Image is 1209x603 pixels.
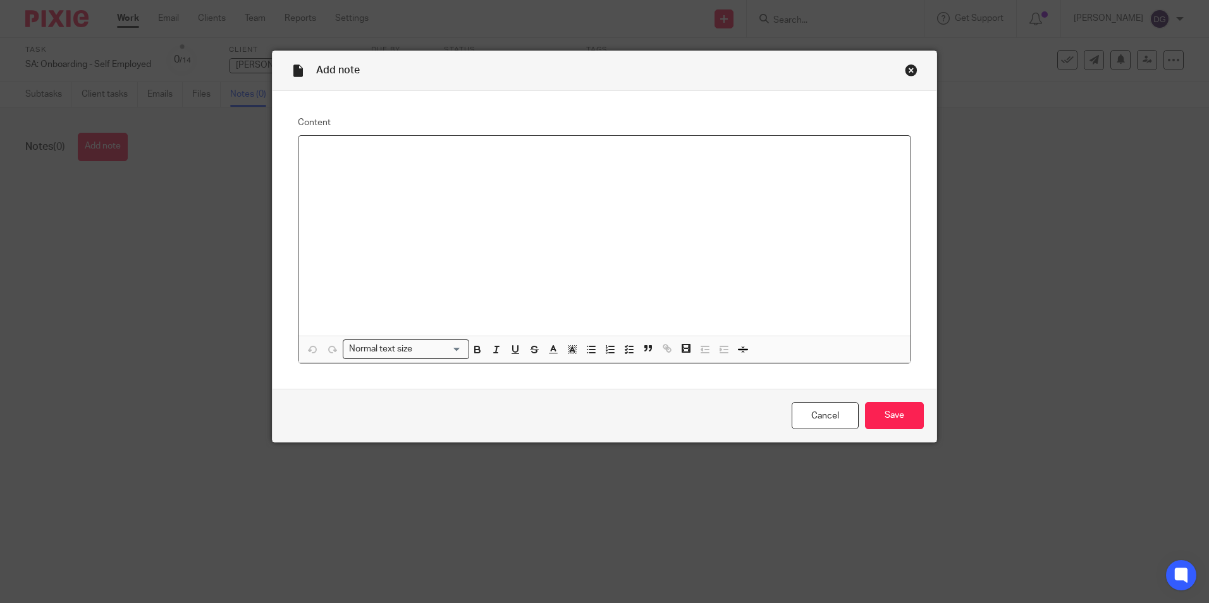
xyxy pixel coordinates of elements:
[298,116,911,129] label: Content
[316,65,360,75] span: Add note
[343,339,469,359] div: Search for option
[792,402,859,429] a: Cancel
[905,64,917,76] div: Close this dialog window
[416,343,462,356] input: Search for option
[865,402,924,429] input: Save
[346,343,415,356] span: Normal text size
